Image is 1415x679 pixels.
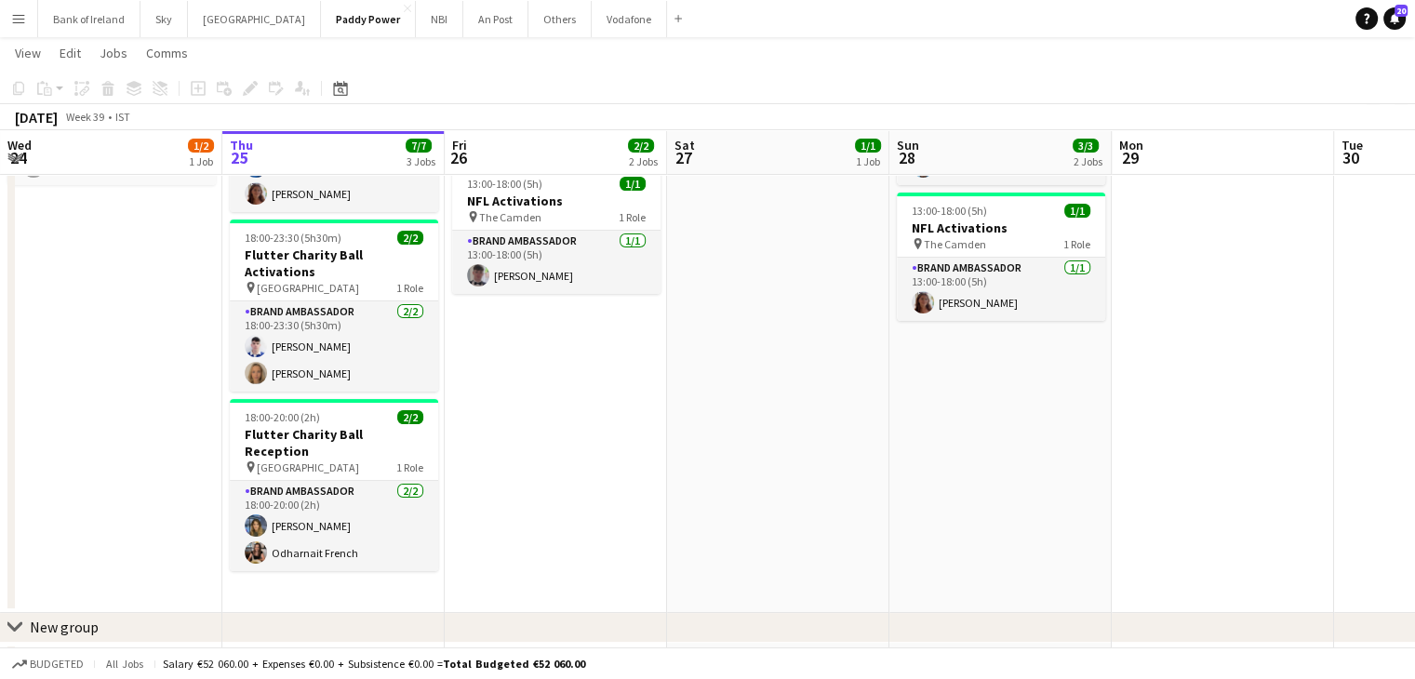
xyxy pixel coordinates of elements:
[396,460,423,474] span: 1 Role
[897,193,1105,321] app-job-card: 13:00-18:00 (5h)1/1NFL Activations The Camden1 RoleBrand Ambassador1/113:00-18:00 (5h)[PERSON_NAME]
[102,657,147,671] span: All jobs
[592,1,667,37] button: Vodafone
[1074,154,1102,168] div: 2 Jobs
[897,220,1105,236] h3: NFL Activations
[1119,137,1143,153] span: Mon
[38,1,140,37] button: Bank of Ireland
[115,110,130,124] div: IST
[452,137,467,153] span: Fri
[463,1,528,37] button: An Post
[406,139,432,153] span: 7/7
[1073,139,1099,153] span: 3/3
[5,147,32,168] span: 24
[227,147,253,168] span: 25
[855,139,881,153] span: 1/1
[620,177,646,191] span: 1/1
[856,154,880,168] div: 1 Job
[321,1,416,37] button: Paddy Power
[146,45,188,61] span: Comms
[230,481,438,571] app-card-role: Brand Ambassador2/218:00-20:00 (2h)[PERSON_NAME]Odharnait French
[1064,204,1090,218] span: 1/1
[100,45,127,61] span: Jobs
[230,301,438,392] app-card-role: Brand Ambassador2/218:00-23:30 (5h30m)[PERSON_NAME][PERSON_NAME]
[245,410,320,424] span: 18:00-20:00 (2h)
[416,1,463,37] button: NBI
[9,654,87,674] button: Budgeted
[61,110,108,124] span: Week 39
[894,147,919,168] span: 28
[452,231,661,294] app-card-role: Brand Ambassador1/113:00-18:00 (5h)[PERSON_NAME]
[30,618,99,636] div: New group
[257,460,359,474] span: [GEOGRAPHIC_DATA]
[15,45,41,61] span: View
[7,137,32,153] span: Wed
[924,237,986,251] span: The Camden
[230,220,438,392] app-job-card: 18:00-23:30 (5h30m)2/2Flutter Charity Ball Activations [GEOGRAPHIC_DATA]1 RoleBrand Ambassador2/2...
[188,1,321,37] button: [GEOGRAPHIC_DATA]
[897,258,1105,321] app-card-role: Brand Ambassador1/113:00-18:00 (5h)[PERSON_NAME]
[1395,5,1408,17] span: 20
[528,1,592,37] button: Others
[452,193,661,209] h3: NFL Activations
[30,658,84,671] span: Budgeted
[245,231,341,245] span: 18:00-23:30 (5h30m)
[397,231,423,245] span: 2/2
[230,246,438,280] h3: Flutter Charity Ball Activations
[60,45,81,61] span: Edit
[92,41,135,65] a: Jobs
[912,204,987,218] span: 13:00-18:00 (5h)
[52,41,88,65] a: Edit
[467,177,542,191] span: 13:00-18:00 (5h)
[1063,237,1090,251] span: 1 Role
[672,147,695,168] span: 27
[230,426,438,459] h3: Flutter Charity Ball Reception
[188,139,214,153] span: 1/2
[1383,7,1406,30] a: 20
[407,154,435,168] div: 3 Jobs
[163,657,585,671] div: Salary €52 060.00 + Expenses €0.00 + Subsistence €0.00 =
[230,137,253,153] span: Thu
[629,154,658,168] div: 2 Jobs
[189,154,213,168] div: 1 Job
[628,139,654,153] span: 2/2
[619,210,646,224] span: 1 Role
[7,41,48,65] a: View
[230,399,438,571] app-job-card: 18:00-20:00 (2h)2/2Flutter Charity Ball Reception [GEOGRAPHIC_DATA]1 RoleBrand Ambassador2/218:00...
[139,41,195,65] a: Comms
[897,137,919,153] span: Sun
[674,137,695,153] span: Sat
[397,410,423,424] span: 2/2
[479,210,541,224] span: The Camden
[1339,147,1363,168] span: 30
[452,166,661,294] app-job-card: 13:00-18:00 (5h)1/1NFL Activations The Camden1 RoleBrand Ambassador1/113:00-18:00 (5h)[PERSON_NAME]
[1116,147,1143,168] span: 29
[140,1,188,37] button: Sky
[449,147,467,168] span: 26
[15,108,58,126] div: [DATE]
[1342,137,1363,153] span: Tue
[396,281,423,295] span: 1 Role
[257,281,359,295] span: [GEOGRAPHIC_DATA]
[443,657,585,671] span: Total Budgeted €52 060.00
